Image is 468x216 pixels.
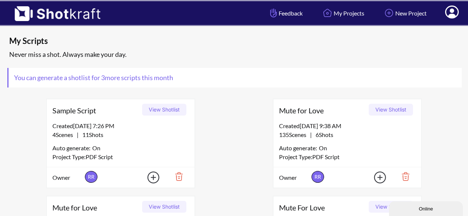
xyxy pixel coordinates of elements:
[279,121,416,130] div: Created [DATE] 9:38 AM
[279,152,416,161] div: Project Type: PDF Script
[312,131,333,138] span: 6 Shots
[52,131,77,138] span: 4 Scenes
[279,173,310,182] span: Owner
[92,144,100,152] span: On
[52,202,140,213] span: Mute for Love
[362,169,388,186] img: Add Icon
[85,171,97,183] span: RR
[389,200,464,216] iframe: chat widget
[9,35,349,47] span: My Scripts
[8,68,179,88] span: You can generate a shotlist for
[377,3,432,23] a: New Project
[7,48,464,61] div: Never miss a shot. Always make your day.
[268,7,279,19] img: Hand Icon
[279,131,310,138] span: 135 Scenes
[390,170,416,183] img: Trash Icon
[164,170,189,183] img: Trash Icon
[52,121,189,130] div: Created [DATE] 7:26 PM
[321,7,334,19] img: Home Icon
[52,144,92,152] span: Auto generate:
[319,144,327,152] span: On
[52,152,189,161] div: Project Type: PDF Script
[383,7,395,19] img: Add Icon
[369,201,413,213] button: View Shotlist
[142,104,186,116] button: View Shotlist
[279,144,319,152] span: Auto generate:
[369,104,413,116] button: View Shotlist
[79,131,103,138] span: 11 Shots
[136,169,162,186] img: Add Icon
[52,105,140,116] span: Sample Script
[312,171,324,183] span: RR
[279,105,366,116] span: Mute for Love
[279,202,366,213] span: Mute For Love
[279,130,333,139] span: |
[268,9,303,17] span: Feedback
[52,173,83,182] span: Owner
[52,130,103,139] span: |
[100,73,173,82] span: 3 more scripts this month
[316,3,370,23] a: My Projects
[142,201,186,213] button: View Shotlist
